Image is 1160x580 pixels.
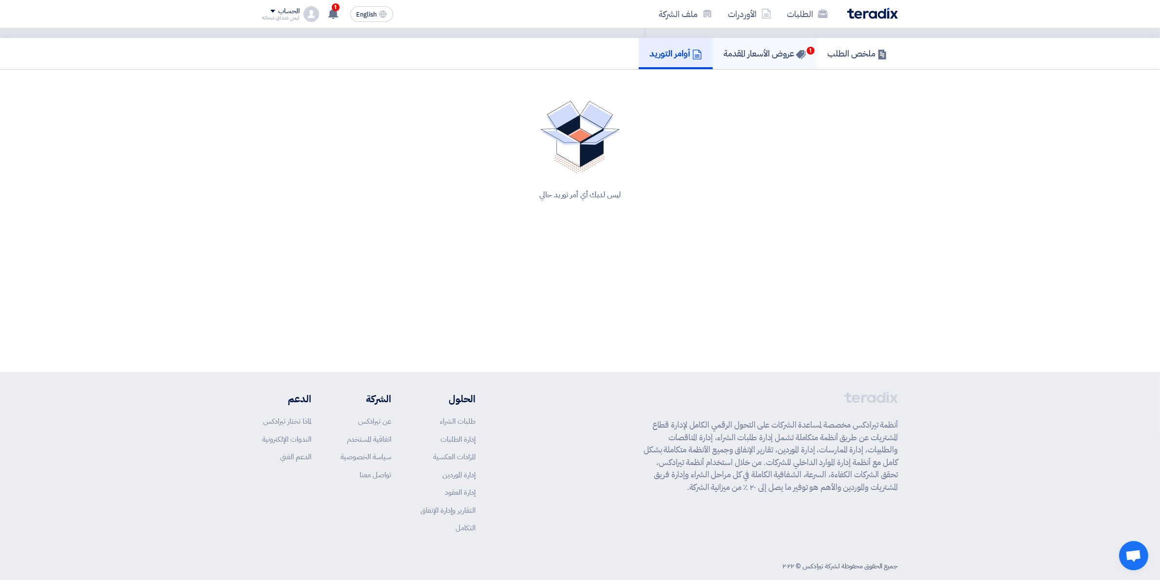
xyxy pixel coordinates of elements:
span: 1 [332,3,340,11]
a: ملف الشركة [651,2,720,25]
div: الحساب [278,7,299,16]
a: عروض الأسعار المقدمة1 [713,38,817,69]
div: ايمن صداق شحاته [262,15,300,20]
a: عن تيرادكس [358,416,391,427]
h5: ملخص الطلب [827,48,887,59]
div: ليس لديك أي أمر توريد حالي [274,189,886,201]
h5: عروض الأسعار المقدمة [723,48,806,59]
li: الحلول [420,392,475,406]
a: الندوات الإلكترونية [262,434,311,445]
img: Teradix logo [847,8,898,19]
a: سياسة الخصوصية [341,451,391,462]
a: إدارة الطلبات [440,434,475,445]
p: أنظمة تيرادكس مخصصة لمساعدة الشركات على التحول الرقمي الكامل لإدارة قطاع المشتريات عن طريق أنظمة ... [644,419,898,493]
a: اتفاقية المستخدم [347,434,391,445]
a: طلبات الشراء [440,416,475,427]
a: التقارير وإدارة الإنفاق [420,505,475,516]
img: No Quotations Found! [540,101,620,173]
span: English [357,11,377,18]
div: Open chat [1119,541,1148,570]
a: أوامر التوريد [639,38,713,69]
li: الشركة [341,392,391,406]
li: الدعم [262,392,311,406]
a: التكامل [456,523,475,533]
a: ملخص الطلب [817,38,898,69]
a: تواصل معنا [360,469,391,480]
a: إدارة الموردين [442,469,475,480]
a: المزادات العكسية [433,451,475,462]
img: profile_test.png [304,6,319,22]
a: الأوردرات [720,2,779,25]
button: English [350,6,393,22]
a: إدارة العقود [445,487,475,498]
a: الطلبات [779,2,836,25]
a: لماذا تختار تيرادكس [263,416,311,427]
span: 1 [807,47,815,55]
a: الدعم الفني [280,451,311,462]
div: جميع الحقوق محفوظة لشركة تيرادكس © ٢٠٢٢ [782,561,898,571]
h5: أوامر التوريد [649,48,702,59]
